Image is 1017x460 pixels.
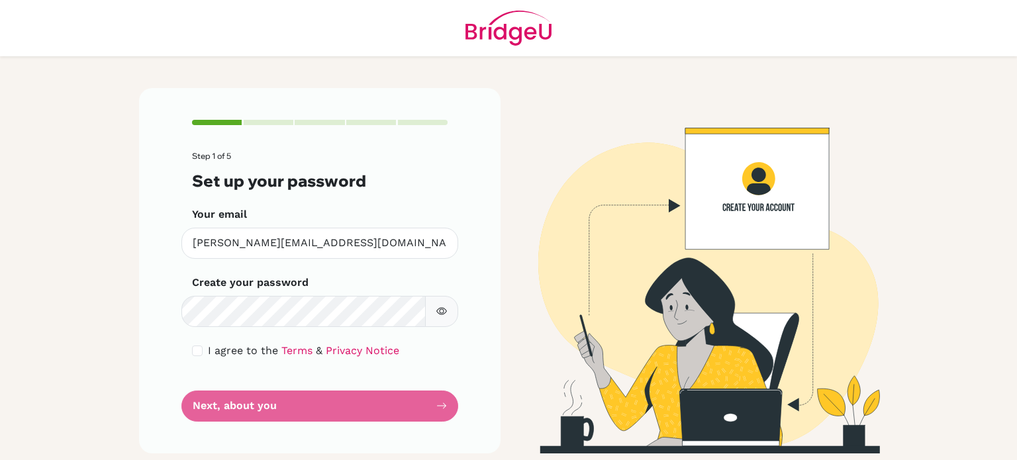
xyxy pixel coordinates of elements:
span: I agree to the [208,344,278,357]
span: Step 1 of 5 [192,151,231,161]
h3: Set up your password [192,171,448,191]
input: Insert your email* [181,228,458,259]
label: Your email [192,207,247,222]
a: Terms [281,344,313,357]
span: & [316,344,322,357]
label: Create your password [192,275,309,291]
a: Privacy Notice [326,344,399,357]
